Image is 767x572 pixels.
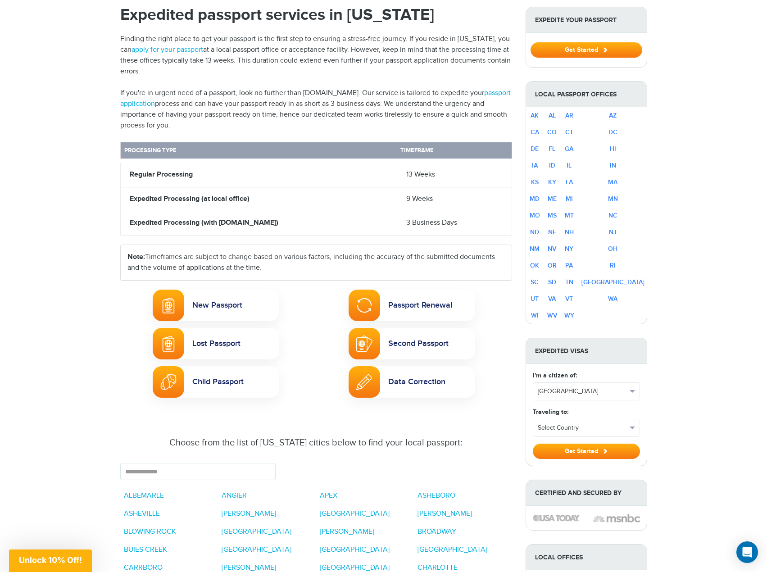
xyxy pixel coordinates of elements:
[549,145,555,153] a: FL
[533,371,577,380] label: I'm a citizen of:
[320,563,390,572] a: [GEOGRAPHIC_DATA]
[153,328,279,359] a: Lost PassportLost Passport
[120,34,512,77] p: Finding the right place to get your passport is the first step to ensuring a stress-free journey....
[162,297,175,313] img: New Passport
[608,295,617,303] a: WA
[531,295,539,303] a: UT
[120,88,512,131] p: If you're in urgent need of a passport, look no further than [DOMAIN_NAME]. Our service is tailor...
[397,211,512,236] td: 3 Business Days
[608,212,617,219] a: NC
[9,549,92,572] div: Unlock 10% Off!
[565,212,574,219] a: MT
[124,545,167,554] a: BUIES CREEK
[418,563,458,572] a: CHARLOTTE
[608,245,617,253] a: OH
[320,527,374,536] a: [PERSON_NAME]
[130,218,278,227] strong: Expedited Processing (with [DOMAIN_NAME])
[549,112,556,119] a: AL
[162,336,175,352] img: Lost Passport
[120,7,512,23] h1: Expedited passport services in [US_STATE]
[581,278,644,286] a: [GEOGRAPHIC_DATA]
[222,491,247,500] a: ANGIER
[222,527,291,536] a: [GEOGRAPHIC_DATA]
[566,178,573,186] a: LA
[567,162,572,169] a: IL
[533,515,580,521] img: image description
[610,145,616,153] a: HI
[124,527,176,536] a: BLOWING ROCK
[349,290,475,321] a: Passport RenewalPassport Renewal
[533,444,640,459] button: Get Started
[565,245,573,253] a: NY
[533,383,640,400] button: [GEOGRAPHIC_DATA]
[222,563,276,572] a: [PERSON_NAME]
[356,297,372,313] img: Passport Renewal
[610,262,616,269] a: RI
[565,112,573,119] a: AR
[566,195,573,203] a: MI
[531,46,642,53] a: Get Started
[397,161,512,187] td: 13 Weeks
[610,162,616,169] a: IN
[120,142,397,161] th: Processing Type
[533,407,568,417] label: Traveling to:
[222,509,276,518] a: [PERSON_NAME]
[548,262,557,269] a: OR
[526,82,647,107] strong: Local Passport Offices
[608,128,617,136] a: DC
[565,228,574,236] a: NH
[530,195,540,203] a: MD
[565,262,573,269] a: PA
[548,228,556,236] a: NE
[565,278,573,286] a: TN
[121,245,512,280] div: Timeframes are subject to change based on various factors, including the accuracy of the submitte...
[349,328,475,359] a: Second PassportSecond Passport
[548,245,556,253] a: NV
[418,491,455,500] a: ASHEBORO
[531,145,539,153] a: DE
[530,212,540,219] a: MO
[565,145,573,153] a: GA
[531,278,539,286] a: SC
[160,374,177,390] img: Child Passport
[564,312,574,319] a: WY
[548,178,556,186] a: KY
[530,262,539,269] a: OK
[356,374,372,390] img: Passport Name Change
[565,295,573,303] a: VT
[531,128,539,136] a: CA
[153,290,279,321] a: New PassportNew Passport
[127,253,145,261] strong: Note:
[19,555,82,565] span: Unlock 10% Off!
[130,195,250,203] strong: Expedited Processing (at local office)
[533,419,640,436] button: Select Country
[526,545,647,570] strong: LOCAL OFFICES
[565,128,573,136] a: CT
[132,45,203,54] a: apply for your passport
[526,338,647,364] strong: Expedited Visas
[547,128,557,136] a: CO
[124,491,164,500] a: ALBEMARLE
[530,228,539,236] a: ND
[538,423,627,432] span: Select Country
[153,366,279,398] a: Child PassportChild Passport
[349,366,475,398] a: Passport Name ChangeData Correction
[548,295,556,303] a: VA
[320,509,390,518] a: [GEOGRAPHIC_DATA]
[320,545,390,554] a: [GEOGRAPHIC_DATA]
[120,89,511,108] a: passport application
[549,162,555,169] a: ID
[418,509,472,518] a: [PERSON_NAME]
[222,545,291,554] a: [GEOGRAPHIC_DATA]
[526,7,647,33] strong: Expedite Your Passport
[532,162,538,169] a: IA
[356,336,372,352] img: Second Passport
[530,245,540,253] a: NM
[418,527,456,536] a: BROADWAY
[608,195,618,203] a: MN
[531,178,539,186] a: KS
[531,112,539,119] a: AK
[526,480,647,506] strong: Certified and Secured by
[531,42,642,58] button: Get Started
[531,312,539,319] a: WI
